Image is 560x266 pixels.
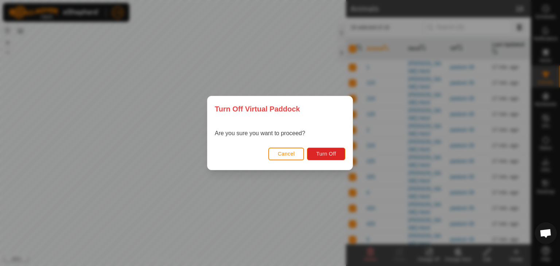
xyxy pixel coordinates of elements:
[215,129,305,138] p: Are you sure you want to proceed?
[535,222,557,244] div: Open chat
[316,151,336,157] span: Turn Off
[215,103,300,114] span: Turn Off Virtual Paddock
[278,151,295,157] span: Cancel
[307,148,345,160] button: Turn Off
[268,148,304,160] button: Cancel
